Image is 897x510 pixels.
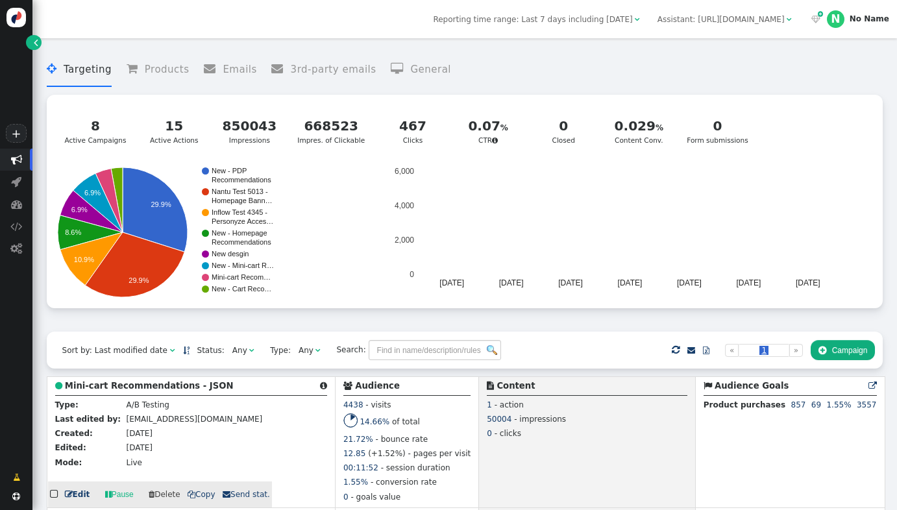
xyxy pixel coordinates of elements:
text: 8.6% [65,228,81,236]
div: Any [232,345,247,356]
span:  [170,346,175,354]
a:  [26,35,42,50]
span: 3557 [857,400,877,409]
a: 0Form submissions [680,109,756,152]
span: 1.55% [826,400,851,409]
span:  [320,382,327,390]
span: - impressions [514,415,566,424]
span: - conversion rate [371,478,437,487]
span:  [703,346,709,354]
span: A/B Testing [126,400,169,409]
div: Active Actions [147,116,201,146]
text: 2,000 [394,235,413,244]
span:  [10,243,22,254]
b: Audience Goals [715,381,789,391]
span:  [11,176,21,187]
b: Type: [55,400,79,409]
b: Content [497,381,535,391]
text: [DATE] [498,278,523,287]
span: 69 [811,400,821,409]
text: Personyze Acces… [212,217,273,225]
div: 850043 [222,116,276,136]
text: [DATE] [439,278,464,287]
text: 10.9% [73,256,93,263]
a: Edit [65,489,90,500]
span:  [11,199,22,210]
b: Created: [55,429,93,438]
div: CTR [461,116,515,146]
svg: A chart. [55,167,358,297]
a: Send stat. [223,489,270,500]
a: Delete [149,490,182,499]
span:  [315,346,321,354]
svg: A chart. [383,167,838,297]
a:   [809,14,823,25]
b: Audience [355,381,400,391]
li: 3rd-party emails [271,53,376,87]
li: General [391,53,451,87]
div: Any [299,345,313,356]
div: Closed [536,116,591,146]
a:  [695,340,717,360]
input: Find in name/description/rules [369,340,501,360]
span: Send stat. [223,490,270,499]
span:  [13,472,20,483]
span:  [50,487,60,502]
span: [DATE] [126,443,153,452]
a: Copy [188,489,215,500]
span: 0 [487,429,492,438]
div: Impres. of Clickable [297,116,365,146]
a:  [183,346,190,355]
span:  [188,491,195,498]
span:  [391,63,410,75]
text: 0 [410,269,414,278]
div: N [827,10,844,28]
span: [EMAIL_ADDRESS][DOMAIN_NAME] [126,415,262,424]
span: - session duration [381,463,450,472]
span: 1 [487,400,492,409]
span:  [635,16,640,23]
text: Recommendations [212,238,271,246]
span: 857 [791,400,806,409]
div: 0 [536,116,591,136]
span: 21.72% [343,435,373,444]
span: - goals value [350,492,400,502]
text: Recommendations [212,176,271,184]
text: New - Cart Reco… [212,285,271,293]
span: 12.85 [343,449,365,458]
span: Sorted in descending order [183,346,190,354]
div: 0.029 [611,116,666,136]
b: Edited: [55,443,86,452]
a: 0.07CTR [454,109,522,152]
a: 8Active Campaigns [58,109,133,152]
div: 0.07 [461,116,515,136]
a: » [789,344,803,357]
span:  [223,491,230,498]
text: [DATE] [736,278,761,287]
b: Mini-cart Recommendations - JSON [65,381,234,391]
text: [DATE] [677,278,702,287]
span: Search: [328,345,365,354]
a: « [725,344,739,357]
text: 4,000 [394,200,413,210]
li: Emails [204,53,257,87]
span: 4438 [343,400,363,409]
text: Homepage Bann… [212,197,273,204]
text: New - Mini-cart R… [212,261,274,269]
span: - visits [365,400,391,409]
span:  [65,491,73,498]
span:  [811,16,820,23]
div: 668523 [297,116,365,136]
span: Status: [190,345,225,356]
span:  [105,489,112,500]
li: Products [127,53,190,87]
b: Last edited by: [55,415,121,424]
a: + [6,124,26,143]
span:  [868,382,877,390]
a: 0Closed [529,109,598,152]
div: Active Campaigns [64,116,126,146]
text: [DATE] [558,278,583,287]
span: - action [495,400,524,409]
text: 29.9% [151,200,171,208]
